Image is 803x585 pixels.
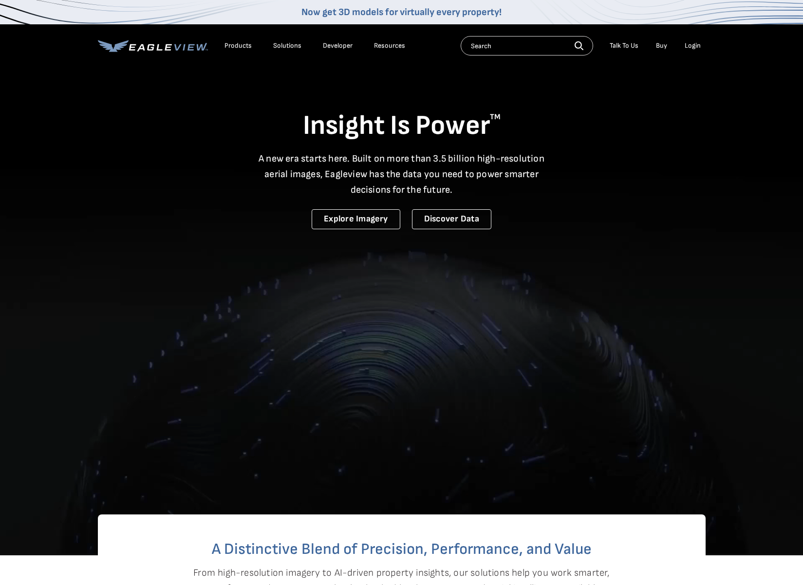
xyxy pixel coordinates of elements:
div: Login [685,41,701,50]
a: Discover Data [412,209,491,229]
input: Search [461,36,593,55]
a: Buy [656,41,667,50]
h1: Insight Is Power [98,109,706,143]
a: Explore Imagery [312,209,400,229]
h2: A Distinctive Blend of Precision, Performance, and Value [137,542,667,557]
sup: TM [490,112,501,122]
div: Products [224,41,252,50]
a: Developer [323,41,353,50]
p: A new era starts here. Built on more than 3.5 billion high-resolution aerial images, Eagleview ha... [253,151,551,198]
div: Solutions [273,41,301,50]
a: Now get 3D models for virtually every property! [301,6,502,18]
div: Resources [374,41,405,50]
div: Talk To Us [610,41,638,50]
